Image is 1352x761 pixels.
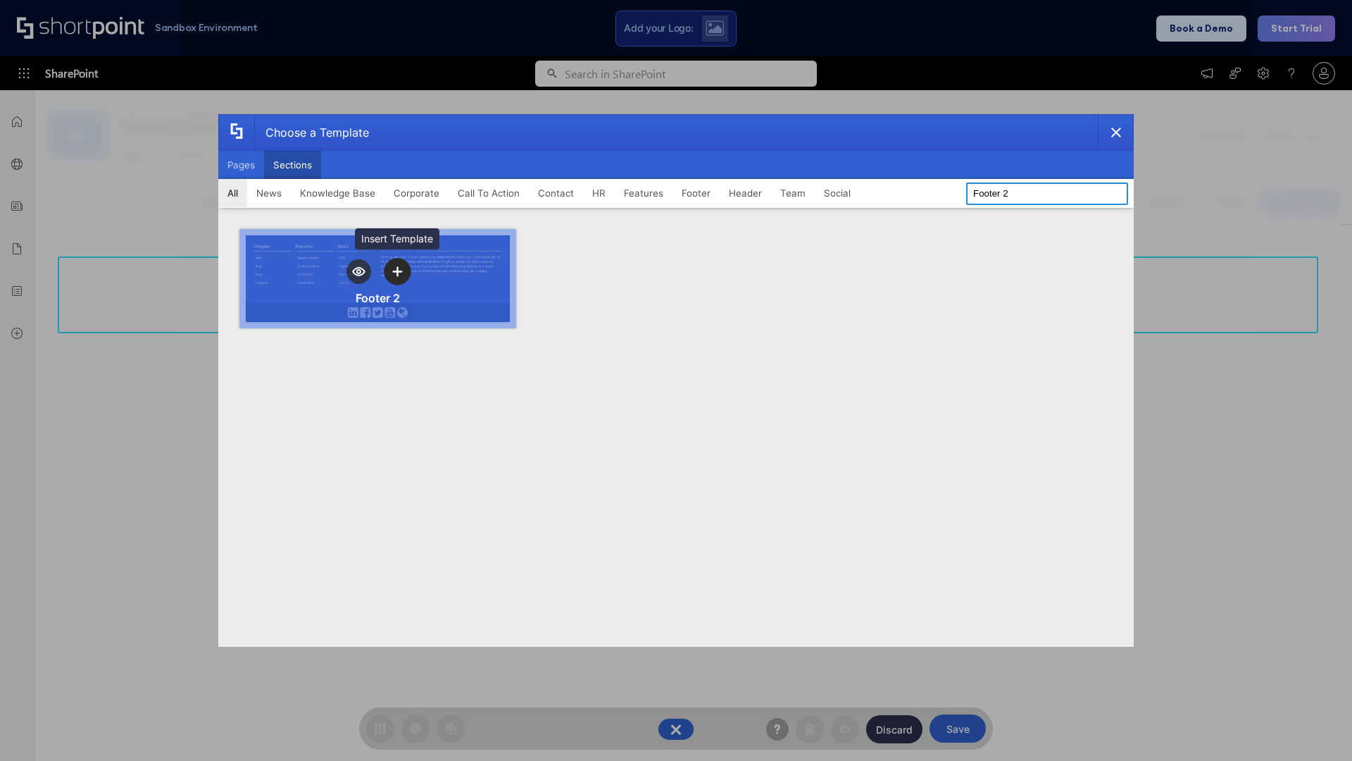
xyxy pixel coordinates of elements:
button: Header [720,179,771,207]
button: HR [583,179,615,207]
button: Features [615,179,672,207]
div: Choose a Template [254,115,369,150]
button: Team [771,179,815,207]
input: Search [966,182,1128,205]
button: Call To Action [449,179,529,207]
div: template selector [218,114,1134,647]
button: News [247,179,291,207]
button: Sections [264,151,321,179]
button: Contact [529,179,583,207]
div: Footer 2 [356,291,400,305]
button: Footer [672,179,720,207]
button: All [218,179,247,207]
button: Knowledge Base [291,179,384,207]
button: Social [815,179,860,207]
iframe: Chat Widget [1282,693,1352,761]
button: Pages [218,151,264,179]
button: Corporate [384,179,449,207]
